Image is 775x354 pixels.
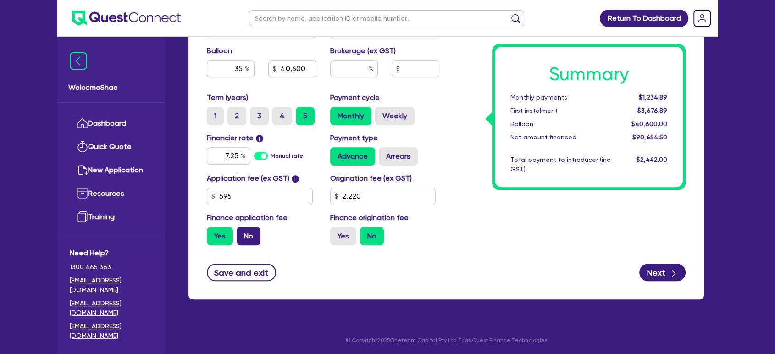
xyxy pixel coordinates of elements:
span: $40,600.00 [631,120,667,127]
label: 3 [250,107,269,125]
span: Welcome Shae [68,82,154,93]
a: New Application [70,159,153,182]
label: 5 [296,107,315,125]
a: Quick Quote [70,135,153,159]
label: No [360,227,384,245]
a: Dropdown toggle [690,6,714,30]
label: Financier rate [207,133,263,144]
span: $3,676.89 [637,107,667,114]
a: Training [70,205,153,229]
img: training [77,211,88,222]
label: Arrears [379,147,418,166]
button: Save and exit [207,264,276,281]
label: Weekly [375,107,415,125]
label: Brokerage (ex GST) [330,45,396,56]
img: quick-quote [77,141,88,152]
h1: Summary [510,63,667,85]
p: © Copyright 2025 Oneteam Capital Pty Ltd T/as Quest Finance Technologies [182,336,710,344]
span: $2,442.00 [637,156,667,163]
input: Search by name, application ID or mobile number... [249,10,524,26]
span: $90,654.50 [632,133,667,141]
div: First instalment [504,106,617,116]
span: $1,234.89 [639,94,667,101]
div: Monthly payments [504,93,617,102]
span: i [292,175,299,183]
img: quest-connect-logo-blue [72,11,181,26]
span: Need Help? [70,248,153,259]
img: icon-menu-close [70,52,87,70]
label: Manual rate [271,152,303,160]
a: [EMAIL_ADDRESS][DOMAIN_NAME] [70,299,153,318]
label: 2 [227,107,246,125]
label: 1 [207,107,224,125]
label: Balloon [207,45,232,56]
label: Payment type [330,133,378,144]
label: Term (years) [207,92,248,103]
label: Advance [330,147,375,166]
label: Payment cycle [330,92,380,103]
div: Total payment to introducer (inc GST) [504,155,617,174]
a: Return To Dashboard [600,10,688,27]
span: 1300 465 363 [70,262,153,272]
label: Yes [207,227,233,245]
a: Dashboard [70,112,153,135]
label: Application fee (ex GST) [207,173,289,184]
div: Balloon [504,119,617,129]
label: Origination fee (ex GST) [330,173,412,184]
a: [EMAIL_ADDRESS][DOMAIN_NAME] [70,321,153,341]
label: Finance origination fee [330,212,409,223]
label: Finance application fee [207,212,288,223]
label: Yes [330,227,356,245]
label: No [237,227,260,245]
button: Next [639,264,686,281]
img: new-application [77,165,88,176]
a: [EMAIL_ADDRESS][DOMAIN_NAME] [70,276,153,295]
img: resources [77,188,88,199]
label: Monthly [330,107,371,125]
div: Net amount financed [504,133,617,142]
span: i [256,135,263,142]
label: 4 [272,107,292,125]
a: Resources [70,182,153,205]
